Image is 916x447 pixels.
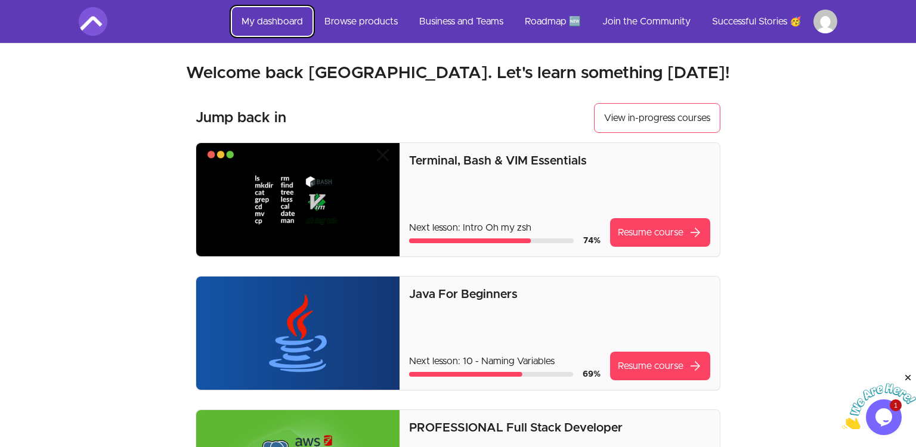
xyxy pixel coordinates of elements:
a: Business and Teams [410,7,513,36]
a: Successful Stories 🥳 [703,7,811,36]
nav: Main [232,7,837,36]
div: Course progress [409,372,573,377]
p: Next lesson: 10 - Naming Variables [409,354,601,368]
a: Resume coursearrow_forward [610,218,710,247]
button: View in-progress courses [594,103,720,133]
p: Terminal, Bash & VIM Essentials [409,153,710,169]
a: Resume coursearrow_forward [610,352,710,380]
img: Product image for Java For Beginners [196,277,400,390]
span: 74 % [583,237,601,245]
iframe: chat widget [842,372,916,429]
p: Next lesson: Intro Oh my zsh [409,221,601,235]
h2: Welcome back [GEOGRAPHIC_DATA]. Let's learn something [DATE]! [79,63,837,84]
a: Browse products [315,7,407,36]
span: arrow_forward [688,359,703,373]
a: Roadmap 🆕 [515,7,590,36]
a: Join the Community [593,7,700,36]
h3: Jump back in [196,108,286,128]
img: Product image for Terminal, Bash & VIM Essentials [196,143,400,256]
img: Profile image for Wissal Technologie [813,10,837,33]
p: Java For Beginners [409,286,710,303]
img: Amigoscode logo [79,7,107,36]
div: Course progress [409,238,574,243]
span: arrow_forward [688,225,703,240]
p: PROFESSIONAL Full Stack Developer [409,420,710,436]
a: My dashboard [232,7,312,36]
span: 69 % [583,370,601,378]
